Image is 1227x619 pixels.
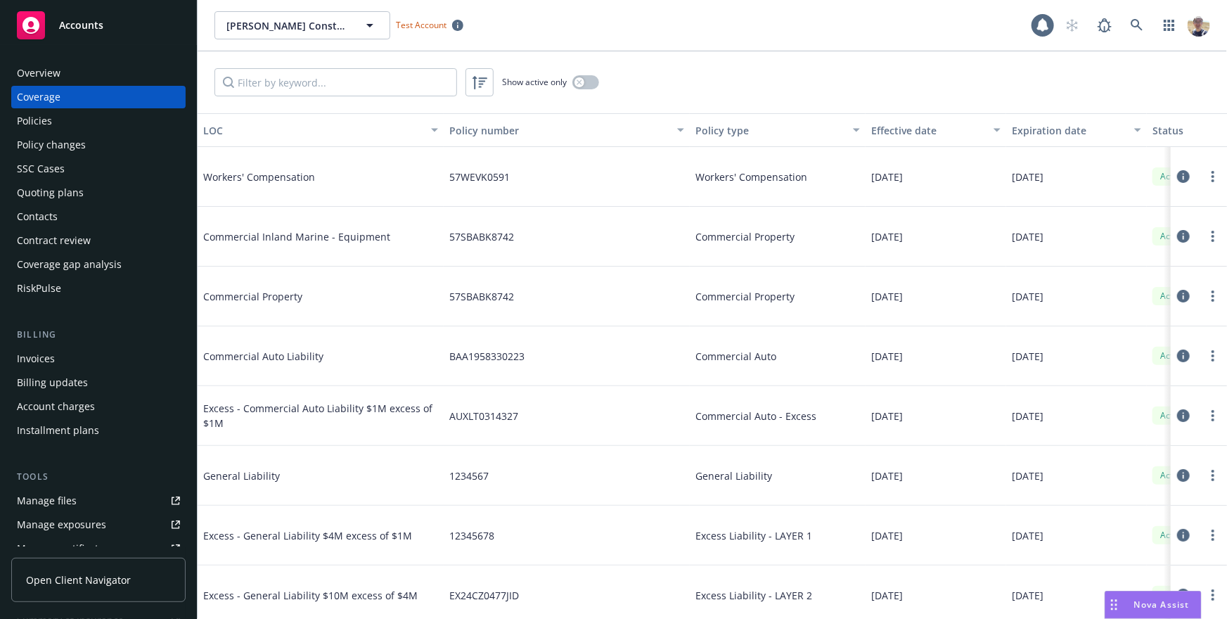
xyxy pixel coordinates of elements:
[203,528,414,543] span: Excess - General Liability $4M excess of $1M
[695,468,772,483] span: General Liability
[11,6,186,45] a: Accounts
[396,19,447,31] span: Test Account
[11,277,186,300] a: RiskPulse
[695,588,812,603] span: Excess Liability - LAYER 2
[17,419,99,442] div: Installment plans
[1012,468,1043,483] span: [DATE]
[695,528,812,543] span: Excess Liability - LAYER 1
[11,158,186,180] a: SSC Cases
[1006,113,1147,147] button: Expiration date
[871,528,903,543] span: [DATE]
[1204,168,1221,185] a: more
[11,371,186,394] a: Billing updates
[1158,529,1186,542] span: Active
[449,229,514,244] span: 57SBABK8742
[1012,123,1126,138] div: Expiration date
[203,229,414,244] span: Commercial Inland Marine - Equipment
[449,528,494,543] span: 12345678
[203,123,423,138] div: LOC
[17,277,61,300] div: RiskPulse
[690,113,866,147] button: Policy type
[17,253,122,276] div: Coverage gap analysis
[1158,409,1186,422] span: Active
[871,468,903,483] span: [DATE]
[1012,588,1043,603] span: [DATE]
[1158,589,1186,601] span: Active
[1204,288,1221,305] a: more
[871,289,903,304] span: [DATE]
[871,170,903,184] span: [DATE]
[1105,591,1202,619] button: Nova Assist
[871,349,903,364] span: [DATE]
[11,347,186,370] a: Invoices
[1204,228,1221,245] a: more
[1204,587,1221,604] a: more
[11,253,186,276] a: Coverage gap analysis
[1091,11,1119,39] a: Report a Bug
[1012,349,1043,364] span: [DATE]
[11,86,186,108] a: Coverage
[695,349,776,364] span: Commercial Auto
[1012,170,1043,184] span: [DATE]
[17,347,55,370] div: Invoices
[11,62,186,84] a: Overview
[17,513,106,536] div: Manage exposures
[11,110,186,132] a: Policies
[17,158,65,180] div: SSC Cases
[871,409,903,423] span: [DATE]
[1158,230,1186,243] span: Active
[1204,467,1221,484] a: more
[198,113,444,147] button: LOC
[871,123,985,138] div: Effective date
[17,537,109,560] div: Manage certificates
[1155,11,1183,39] a: Switch app
[226,18,348,33] span: [PERSON_NAME] Construction
[1012,528,1043,543] span: [DATE]
[695,123,844,138] div: Policy type
[1105,592,1123,618] div: Drag to move
[17,371,88,394] div: Billing updates
[1158,290,1186,302] span: Active
[449,409,518,423] span: AUXLT0314327
[1158,350,1186,362] span: Active
[1134,599,1190,611] span: Nova Assist
[17,490,77,512] div: Manage files
[695,229,795,244] span: Commercial Property
[871,588,903,603] span: [DATE]
[1012,409,1043,423] span: [DATE]
[214,11,390,39] button: [PERSON_NAME] Construction
[203,349,414,364] span: Commercial Auto Liability
[444,113,690,147] button: Policy number
[17,205,58,228] div: Contacts
[214,68,457,96] input: Filter by keyword...
[449,289,514,304] span: 57SBABK8742
[1012,229,1043,244] span: [DATE]
[17,110,52,132] div: Policies
[26,573,131,587] span: Open Client Navigator
[390,18,469,32] span: Test Account
[1204,347,1221,364] a: more
[17,395,95,418] div: Account charges
[1123,11,1151,39] a: Search
[449,468,489,483] span: 1234567
[449,123,669,138] div: Policy number
[59,20,103,31] span: Accounts
[11,513,186,536] span: Manage exposures
[203,289,414,304] span: Commercial Property
[11,419,186,442] a: Installment plans
[17,181,84,204] div: Quoting plans
[1058,11,1086,39] a: Start snowing
[502,76,567,88] span: Show active only
[11,537,186,560] a: Manage certificates
[1158,170,1186,183] span: Active
[449,170,510,184] span: 57WEVK0591
[17,134,86,156] div: Policy changes
[871,229,903,244] span: [DATE]
[11,470,186,484] div: Tools
[11,490,186,512] a: Manage files
[17,229,91,252] div: Contract review
[1204,407,1221,424] a: more
[449,349,525,364] span: BAA1958330223
[695,409,816,423] span: Commercial Auto - Excess
[203,588,418,603] span: Excess - General Liability $10M excess of $4M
